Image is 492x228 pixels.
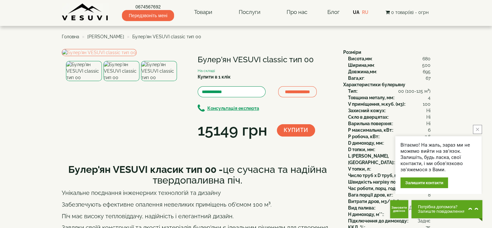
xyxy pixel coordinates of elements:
[348,172,431,179] div: :
[348,75,431,81] div: :
[348,166,370,172] b: V топки, л:
[348,88,431,94] div: :
[280,5,314,20] a: Про нас
[348,212,383,217] b: H димоходу, м**:
[348,140,383,146] b: D димоходу, мм:
[418,218,431,224] span: Заднє
[348,127,431,133] div: :
[400,142,476,173] div: Вітаємо! На жаль, зараз ми не можемо вийти на зв'язок. Залишіть, будь ласка, свої контакти, і ми ...
[348,147,375,152] b: D топки, мм:
[277,124,315,137] button: Купити
[348,211,431,218] div: :
[122,10,174,21] span: Передзвоніть мені
[383,9,430,16] button: 0 товар(ів) - 0грн
[348,205,431,211] div: :
[348,94,431,101] div: :
[422,62,431,68] span: 500
[348,179,424,185] b: Швидкість нагріву повітря, м3/хв:
[426,120,431,127] span: Ні
[62,49,137,56] img: Булер'ян VESUVI classic тип 00
[348,102,405,107] b: V приміщення, м.куб. (м3):
[68,164,223,175] b: Булер'ян VESUVI класик тип 00 -
[348,205,375,210] b: Вид палива:
[348,173,402,178] b: Число труб x D труб, мм:
[62,189,333,197] p: Унікальне поєднання інженерних технологій та дизайну
[343,50,361,55] b: Розміри
[391,206,407,212] span: Замовити дзвінок
[348,56,372,61] b: Висота,мм
[391,10,428,15] span: 0 товар(ів) - 0грн
[348,199,400,204] b: Витрати дров, м3/міс*:
[343,82,405,87] b: Характеристики булерьяну
[390,200,408,218] button: Get Call button
[348,68,431,75] div: :
[62,212,333,221] p: Піч має високу тепловіддачу, надійність і елегантний дизайн.
[87,34,124,39] a: [PERSON_NAME]
[348,140,431,146] div: :
[348,146,431,153] div: :
[398,88,431,94] span: 00 (100-125 м³)
[348,134,379,139] b: P робоча, кВт:
[418,209,465,214] span: Залиште повідомлення
[232,5,267,20] a: Послуги
[348,76,364,81] b: Вага,кг
[348,101,431,107] div: :
[348,186,397,191] b: Час роботи, порц. год:
[188,5,219,20] a: Товари
[422,55,431,62] span: 680
[348,62,431,68] div: :
[348,89,357,94] b: Тип:
[425,198,431,205] span: 1.3
[132,34,201,39] span: Булер'ян VESUVI classic тип 00
[198,68,215,73] small: На складі
[353,10,359,15] a: UA
[348,179,431,185] div: :
[66,61,102,81] img: Булер'ян VESUVI classic тип 00
[348,185,431,192] div: :
[348,153,394,165] b: L [PERSON_NAME], [GEOGRAPHIC_DATA]:
[348,114,388,120] b: Скло в дверцятах:
[198,74,231,80] label: Купити в 1 клік
[348,198,431,205] div: :
[348,108,385,113] b: Захисний кожух:
[473,125,482,134] button: close button
[348,127,393,133] b: P максимальна, кВт:
[400,177,448,188] div: Залишити контакти
[348,121,392,126] b: Варильна поверхня:
[348,95,394,100] b: Товщина металу, мм:
[207,106,259,111] b: Консультація експерта
[428,192,431,198] span: 8
[327,9,339,15] a: Блог
[426,75,431,81] span: 67
[348,55,431,62] div: :
[418,205,465,209] span: Потрібна допомога?
[62,200,333,209] p: Забезпечують ефективне опалення невеликих приміщень об'ємом 100 м³.
[348,192,392,198] b: Вага порції дров, кг:
[348,166,431,172] div: :
[198,55,333,64] h1: Булер'ян VESUVI classic тип 00
[62,164,333,186] h2: це сучасна та надійна твердопаливна піч.
[348,114,431,120] div: :
[348,133,431,140] div: :
[423,68,431,75] span: 695
[141,61,177,81] img: Булер'ян VESUVI classic тип 00
[348,107,431,114] div: :
[62,34,79,39] a: Головна
[348,120,431,127] div: :
[426,114,431,120] span: Ні
[348,63,374,68] b: Ширина,мм
[348,69,376,74] b: Довжина,мм
[122,4,174,10] a: 0674567692
[104,61,139,81] img: Булер'ян VESUVI classic тип 00
[348,153,431,166] div: :
[411,200,482,218] button: Chat button
[348,192,431,198] div: :
[362,10,368,15] a: RU
[426,107,431,114] span: Ні
[198,119,267,141] div: 15149 грн
[62,3,109,21] img: content
[348,218,431,224] div: :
